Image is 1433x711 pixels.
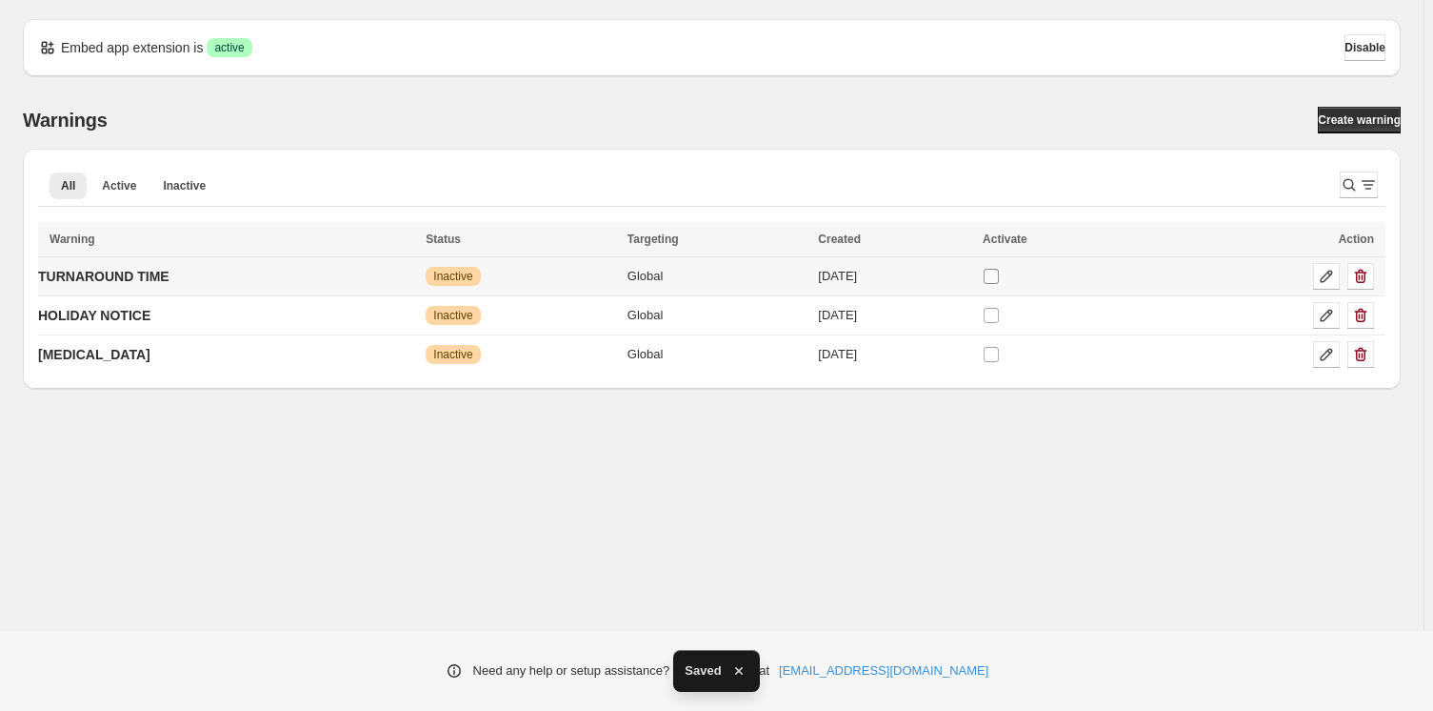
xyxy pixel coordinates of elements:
button: Disable [1344,34,1385,61]
a: Create warning [1318,107,1401,133]
div: [DATE] [818,267,971,286]
div: [DATE] [818,345,971,364]
span: Inactive [433,347,472,362]
span: Targeting [627,233,679,246]
a: [EMAIL_ADDRESS][DOMAIN_NAME] [779,661,988,681]
span: Created [818,233,861,246]
span: Action [1339,233,1374,246]
span: Active [102,178,136,193]
span: Inactive [433,308,472,323]
span: Inactive [163,178,206,193]
div: Global [627,345,807,364]
span: Create warning [1318,112,1401,128]
span: Status [426,233,461,246]
h2: Warnings [23,109,108,132]
span: Inactive [433,269,472,284]
p: TURNAROUND TIME [38,267,169,286]
button: Search and filter results [1340,172,1378,198]
p: [MEDICAL_DATA] [38,345,150,364]
div: Global [627,267,807,286]
span: Warning [50,233,95,246]
span: active [214,40,244,55]
p: HOLIDAY NOTICE [38,306,150,325]
span: Disable [1344,40,1385,55]
span: Activate [983,233,1027,246]
a: HOLIDAY NOTICE [38,300,150,331]
div: Global [627,306,807,325]
p: Embed app extension is [61,38,203,57]
a: [MEDICAL_DATA] [38,339,150,370]
span: All [61,178,75,193]
a: TURNAROUND TIME [38,261,169,292]
div: [DATE] [818,306,971,325]
span: Saved [685,661,721,681]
